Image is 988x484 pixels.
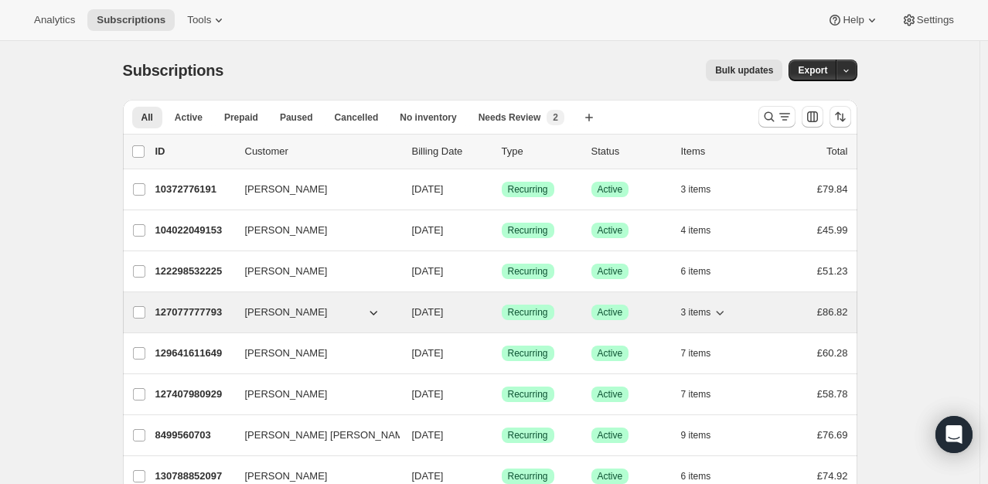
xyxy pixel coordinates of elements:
[245,469,328,484] span: [PERSON_NAME]
[817,265,848,277] span: £51.23
[591,144,669,159] p: Status
[681,183,711,196] span: 3 items
[553,111,558,124] span: 2
[843,14,864,26] span: Help
[236,423,390,448] button: [PERSON_NAME] [PERSON_NAME]
[508,347,548,360] span: Recurring
[598,265,623,278] span: Active
[598,306,623,319] span: Active
[178,9,236,31] button: Tools
[412,265,444,277] span: [DATE]
[917,14,954,26] span: Settings
[681,470,711,482] span: 6 items
[412,306,444,318] span: [DATE]
[817,306,848,318] span: £86.82
[598,183,623,196] span: Active
[577,107,601,128] button: Create new view
[412,224,444,236] span: [DATE]
[236,341,390,366] button: [PERSON_NAME]
[817,347,848,359] span: £60.28
[508,306,548,319] span: Recurring
[245,305,328,320] span: [PERSON_NAME]
[155,424,848,446] div: 8499560703[PERSON_NAME] [PERSON_NAME][DATE]SuccessRecurringSuccessActive9 items£76.69
[155,220,848,241] div: 104022049153[PERSON_NAME][DATE]SuccessRecurringSuccessActive4 items£45.99
[681,388,711,400] span: 7 items
[245,182,328,197] span: [PERSON_NAME]
[155,264,233,279] p: 122298532225
[798,64,827,77] span: Export
[155,223,233,238] p: 104022049153
[412,183,444,195] span: [DATE]
[236,300,390,325] button: [PERSON_NAME]
[155,305,233,320] p: 127077777793
[25,9,84,31] button: Analytics
[817,183,848,195] span: £79.84
[502,144,579,159] div: Type
[155,182,233,197] p: 10372776191
[155,179,848,200] div: 10372776191[PERSON_NAME][DATE]SuccessRecurringSuccessActive3 items£79.84
[598,470,623,482] span: Active
[681,429,711,441] span: 9 items
[155,346,233,361] p: 129641611649
[681,224,711,237] span: 4 items
[826,144,847,159] p: Total
[155,144,233,159] p: ID
[817,224,848,236] span: £45.99
[412,388,444,400] span: [DATE]
[935,416,973,453] div: Open Intercom Messenger
[245,144,400,159] p: Customer
[412,144,489,159] p: Billing Date
[706,60,782,81] button: Bulk updates
[187,14,211,26] span: Tools
[681,302,728,323] button: 3 items
[508,429,548,441] span: Recurring
[245,428,413,443] span: [PERSON_NAME] [PERSON_NAME]
[245,223,328,238] span: [PERSON_NAME]
[817,388,848,400] span: £58.78
[892,9,963,31] button: Settings
[34,14,75,26] span: Analytics
[224,111,258,124] span: Prepaid
[236,177,390,202] button: [PERSON_NAME]
[508,470,548,482] span: Recurring
[681,383,728,405] button: 7 items
[508,265,548,278] span: Recurring
[802,106,823,128] button: Customize table column order and visibility
[789,60,836,81] button: Export
[87,9,175,31] button: Subscriptions
[155,144,848,159] div: IDCustomerBilling DateTypeStatusItemsTotal
[681,265,711,278] span: 6 items
[598,347,623,360] span: Active
[175,111,203,124] span: Active
[245,387,328,402] span: [PERSON_NAME]
[245,346,328,361] span: [PERSON_NAME]
[479,111,541,124] span: Needs Review
[236,259,390,284] button: [PERSON_NAME]
[155,383,848,405] div: 127407980929[PERSON_NAME][DATE]SuccessRecurringSuccessActive7 items£58.78
[598,429,623,441] span: Active
[508,183,548,196] span: Recurring
[412,429,444,441] span: [DATE]
[155,302,848,323] div: 127077777793[PERSON_NAME][DATE]SuccessRecurringSuccessActive3 items£86.82
[280,111,313,124] span: Paused
[412,470,444,482] span: [DATE]
[830,106,851,128] button: Sort the results
[715,64,773,77] span: Bulk updates
[681,220,728,241] button: 4 items
[155,469,233,484] p: 130788852097
[155,261,848,282] div: 122298532225[PERSON_NAME][DATE]SuccessRecurringSuccessActive6 items£51.23
[681,343,728,364] button: 7 items
[155,428,233,443] p: 8499560703
[155,343,848,364] div: 129641611649[PERSON_NAME][DATE]SuccessRecurringSuccessActive7 items£60.28
[141,111,153,124] span: All
[236,382,390,407] button: [PERSON_NAME]
[758,106,796,128] button: Search and filter results
[245,264,328,279] span: [PERSON_NAME]
[681,306,711,319] span: 3 items
[400,111,456,124] span: No inventory
[817,429,848,441] span: £76.69
[681,347,711,360] span: 7 items
[817,470,848,482] span: £74.92
[412,347,444,359] span: [DATE]
[598,388,623,400] span: Active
